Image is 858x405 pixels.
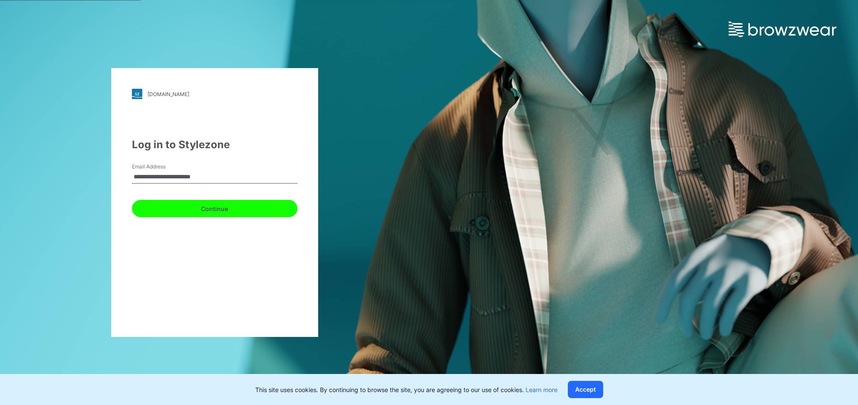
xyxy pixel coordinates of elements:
label: Email Address [132,163,192,171]
img: stylezone-logo.562084cfcfab977791bfbf7441f1a819.svg [132,89,142,99]
img: browzwear-logo.e42bd6dac1945053ebaf764b6aa21510.svg [729,22,836,37]
div: Log in to Stylezone [132,137,297,153]
div: [DOMAIN_NAME] [147,91,189,97]
a: Learn more [526,386,557,393]
button: Accept [568,381,603,398]
a: [DOMAIN_NAME] [132,89,297,99]
p: This site uses cookies. By continuing to browse the site, you are agreeing to our use of cookies. [255,385,557,394]
button: Continue [132,200,297,217]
